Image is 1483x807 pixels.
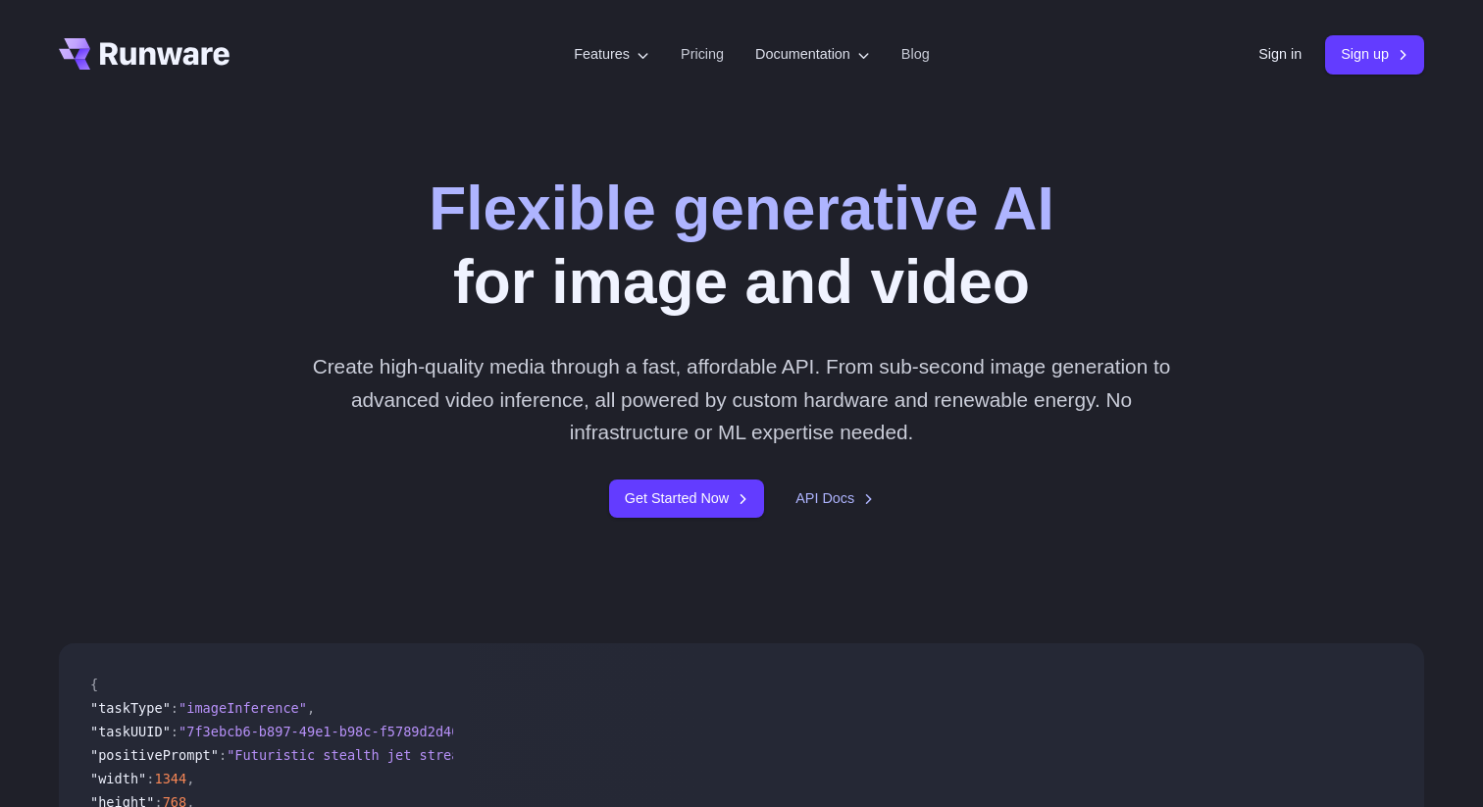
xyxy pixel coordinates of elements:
[90,747,219,763] span: "positivePrompt"
[90,724,171,739] span: "taskUUID"
[609,479,764,518] a: Get Started Now
[755,43,870,66] label: Documentation
[90,700,171,716] span: "taskType"
[171,700,179,716] span: :
[1325,35,1424,74] a: Sign up
[227,747,957,763] span: "Futuristic stealth jet streaking through a neon-lit cityscape with glowing purple exhaust"
[146,771,154,786] span: :
[179,724,484,739] span: "7f3ebcb6-b897-49e1-b98c-f5789d2d40d7"
[305,350,1179,448] p: Create high-quality media through a fast, affordable API. From sub-second image generation to adv...
[90,771,146,786] span: "width"
[795,487,874,510] a: API Docs
[429,173,1054,319] h1: for image and video
[179,700,307,716] span: "imageInference"
[171,724,179,739] span: :
[1258,43,1302,66] a: Sign in
[154,771,186,786] span: 1344
[59,38,230,70] a: Go to /
[307,700,315,716] span: ,
[90,677,98,692] span: {
[219,747,227,763] span: :
[574,43,649,66] label: Features
[186,771,194,786] span: ,
[429,175,1054,242] strong: Flexible generative AI
[901,43,930,66] a: Blog
[681,43,724,66] a: Pricing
